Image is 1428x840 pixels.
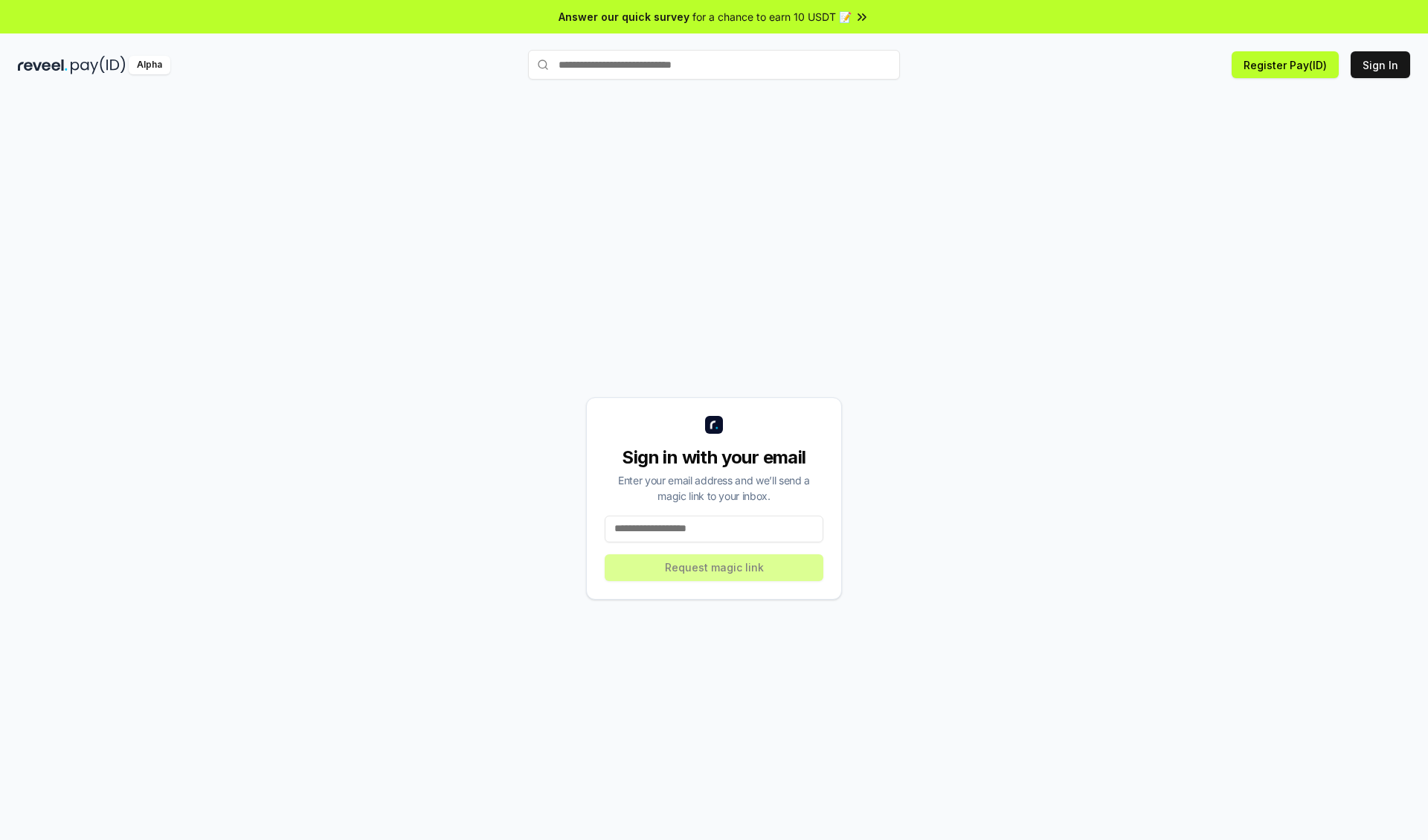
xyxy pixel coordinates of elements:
button: Sign In [1351,51,1410,78]
span: for a chance to earn 10 USDT 📝 [692,9,852,25]
div: Alpha [129,56,170,74]
div: Enter your email address and we’ll send a magic link to your inbox. [605,472,823,504]
img: pay_id [71,56,126,74]
img: reveel_dark [18,56,68,74]
button: Register Pay(ID) [1232,51,1339,78]
img: logo_small [705,416,723,434]
span: Answer our quick survey [559,9,689,25]
div: Sign in with your email [605,446,823,469]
